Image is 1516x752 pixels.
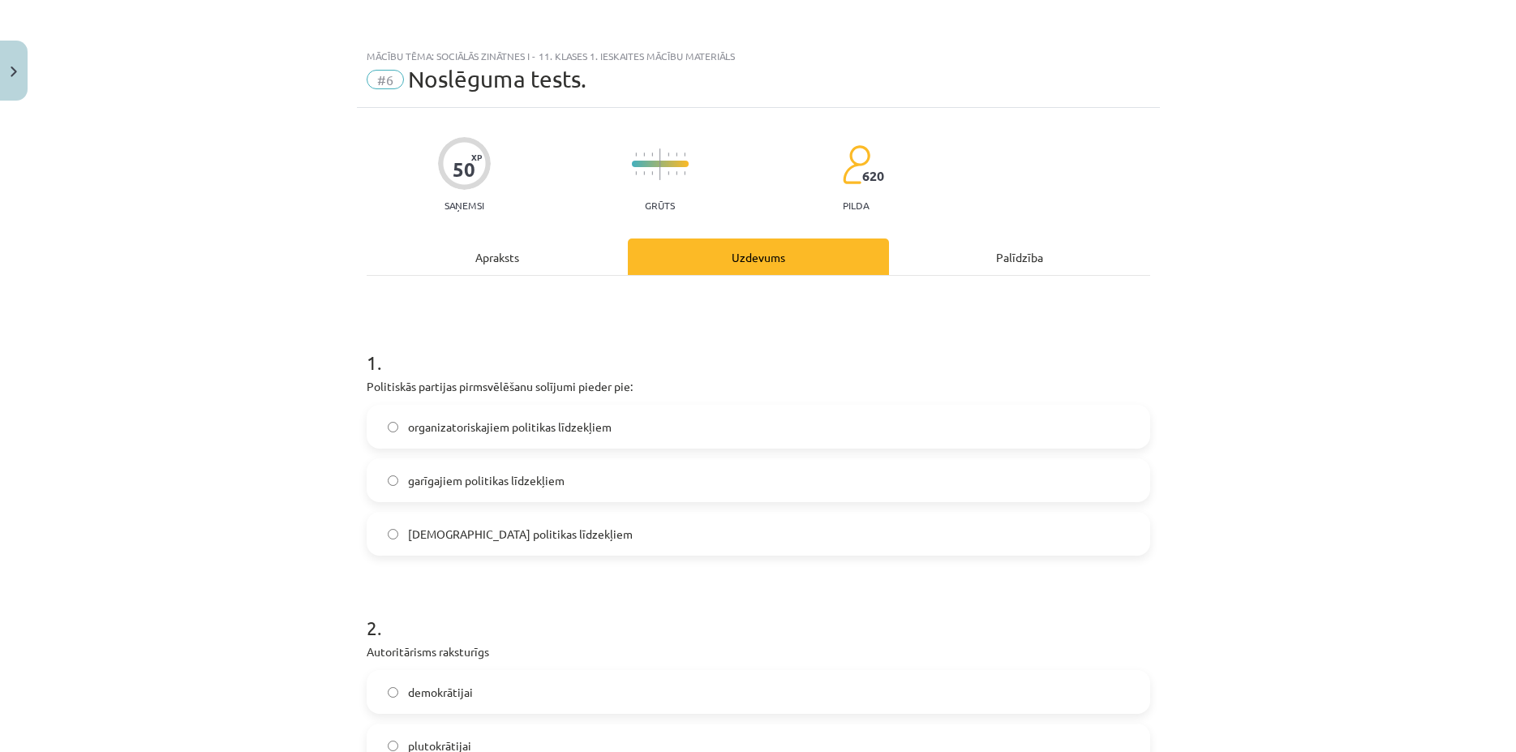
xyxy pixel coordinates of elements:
[889,238,1150,275] div: Palīdzība
[635,153,637,157] img: icon-short-line-57e1e144782c952c97e751825c79c345078a6d821885a25fce030b3d8c18986b.svg
[408,66,586,92] span: Noslēguma tests.
[388,475,398,486] input: garīgajiem politikas līdzekļiem
[843,200,869,211] p: pilda
[471,153,482,161] span: XP
[676,171,677,175] img: icon-short-line-57e1e144782c952c97e751825c79c345078a6d821885a25fce030b3d8c18986b.svg
[438,200,491,211] p: Saņemsi
[651,153,653,157] img: icon-short-line-57e1e144782c952c97e751825c79c345078a6d821885a25fce030b3d8c18986b.svg
[684,153,685,157] img: icon-short-line-57e1e144782c952c97e751825c79c345078a6d821885a25fce030b3d8c18986b.svg
[862,169,884,183] span: 620
[453,158,475,181] div: 50
[668,153,669,157] img: icon-short-line-57e1e144782c952c97e751825c79c345078a6d821885a25fce030b3d8c18986b.svg
[408,526,633,543] span: [DEMOGRAPHIC_DATA] politikas līdzekļiem
[408,472,565,489] span: garīgajiem politikas līdzekļiem
[388,687,398,698] input: demokrātijai
[367,643,1150,660] p: Autoritārisms raksturīgs
[628,238,889,275] div: Uzdevums
[659,148,661,180] img: icon-long-line-d9ea69661e0d244f92f715978eff75569469978d946b2353a9bb055b3ed8787d.svg
[668,171,669,175] img: icon-short-line-57e1e144782c952c97e751825c79c345078a6d821885a25fce030b3d8c18986b.svg
[367,238,628,275] div: Apraksts
[842,144,870,185] img: students-c634bb4e5e11cddfef0936a35e636f08e4e9abd3cc4e673bd6f9a4125e45ecb1.svg
[388,741,398,751] input: plutokrātijai
[645,200,675,211] p: Grūts
[388,422,398,432] input: organizatoriskajiem politikas līdzekļiem
[643,171,645,175] img: icon-short-line-57e1e144782c952c97e751825c79c345078a6d821885a25fce030b3d8c18986b.svg
[408,684,473,701] span: demokrātijai
[367,378,1150,395] p: Politiskās partijas pirmsvēlēšanu solījumi pieder pie:
[367,50,1150,62] div: Mācību tēma: Sociālās zinātnes i - 11. klases 1. ieskaites mācību materiāls
[684,171,685,175] img: icon-short-line-57e1e144782c952c97e751825c79c345078a6d821885a25fce030b3d8c18986b.svg
[643,153,645,157] img: icon-short-line-57e1e144782c952c97e751825c79c345078a6d821885a25fce030b3d8c18986b.svg
[367,323,1150,373] h1: 1 .
[408,419,612,436] span: organizatoriskajiem politikas līdzekļiem
[635,171,637,175] img: icon-short-line-57e1e144782c952c97e751825c79c345078a6d821885a25fce030b3d8c18986b.svg
[388,529,398,539] input: [DEMOGRAPHIC_DATA] politikas līdzekļiem
[11,67,17,77] img: icon-close-lesson-0947bae3869378f0d4975bcd49f059093ad1ed9edebbc8119c70593378902aed.svg
[651,171,653,175] img: icon-short-line-57e1e144782c952c97e751825c79c345078a6d821885a25fce030b3d8c18986b.svg
[367,70,404,89] span: #6
[367,588,1150,638] h1: 2 .
[676,153,677,157] img: icon-short-line-57e1e144782c952c97e751825c79c345078a6d821885a25fce030b3d8c18986b.svg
